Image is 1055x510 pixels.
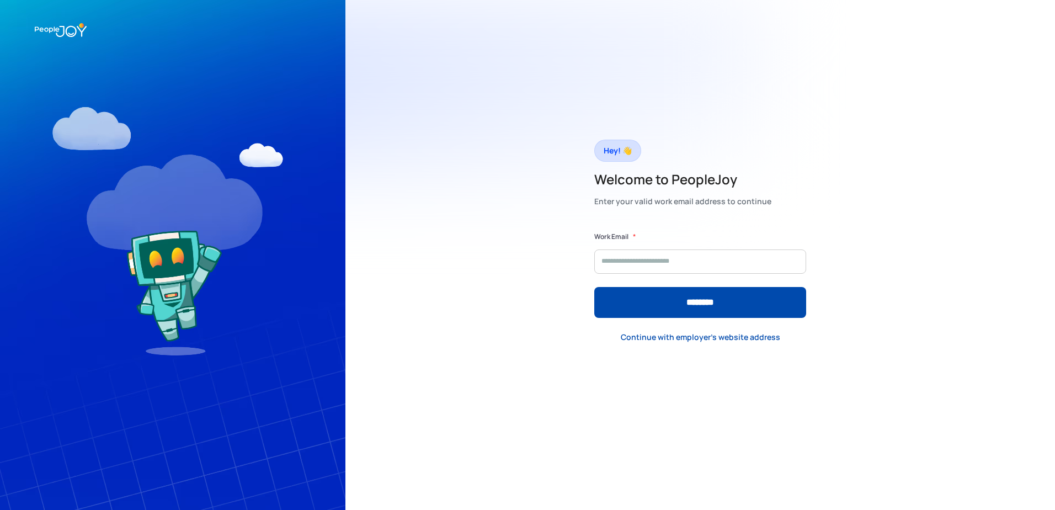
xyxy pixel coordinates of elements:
[621,332,780,343] div: Continue with employer's website address
[612,326,789,349] a: Continue with employer's website address
[594,171,771,188] h2: Welcome to PeopleJoy
[594,194,771,209] div: Enter your valid work email address to continue
[594,231,806,318] form: Form
[594,231,628,242] label: Work Email
[604,143,632,158] div: Hey! 👋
